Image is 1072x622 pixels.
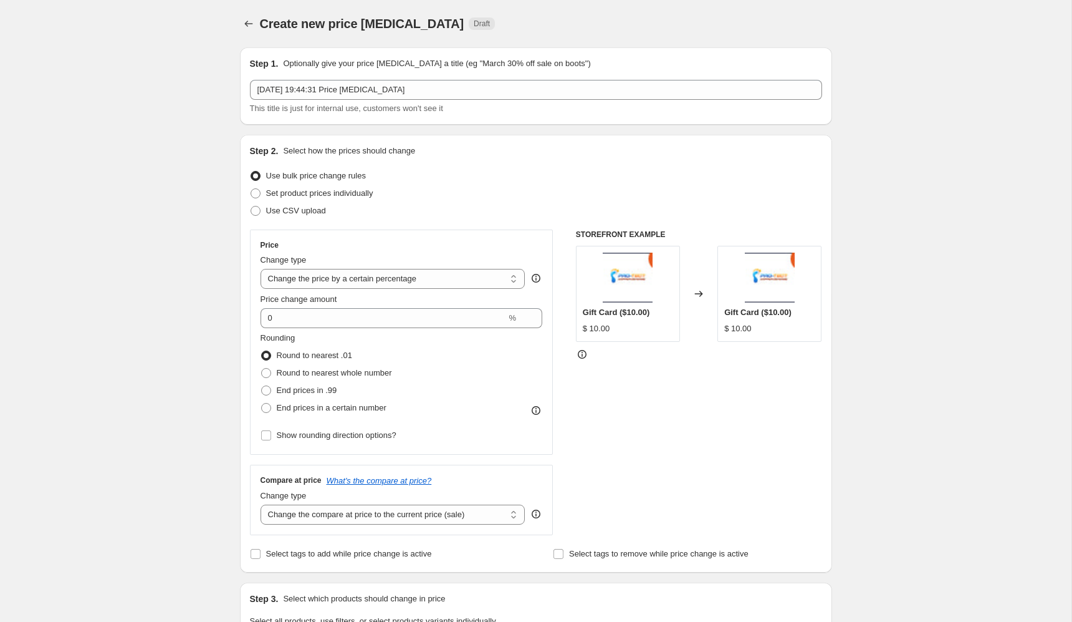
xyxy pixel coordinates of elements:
h2: Step 1. [250,57,279,70]
button: Price change jobs [240,15,257,32]
span: Gift Card ($10.00) [583,308,650,317]
input: -15 [261,308,507,328]
p: Optionally give your price [MEDICAL_DATA] a title (eg "March 30% off sale on boots") [283,57,590,70]
p: Select how the prices should change [283,145,415,157]
span: Change type [261,255,307,265]
span: Price change amount [261,294,337,304]
span: Draft [474,19,490,29]
span: Select tags to add while price change is active [266,549,432,558]
h3: Compare at price [261,475,322,485]
div: help [530,272,542,284]
h2: Step 3. [250,593,279,605]
span: Use CSV upload [266,206,326,215]
p: Select which products should change in price [283,593,445,605]
h3: Price [261,240,279,250]
span: Gift Card ($10.00) [724,308,792,317]
span: Set product prices individually [266,188,373,198]
span: % [509,313,516,323]
input: 30% off holiday sale [250,80,822,100]
button: What's the compare at price? [327,476,432,485]
img: gift10_80x.jpg [603,253,653,303]
h6: STOREFRONT EXAMPLE [576,230,822,240]
div: help [530,508,542,520]
span: End prices in a certain number [277,403,386,412]
span: Select tags to remove while price change is active [569,549,749,558]
img: gift10_80x.jpg [745,253,795,303]
div: $ 10.00 [583,323,610,335]
span: Show rounding direction options? [277,430,396,440]
span: End prices in .99 [277,386,337,395]
span: Round to nearest .01 [277,351,352,360]
h2: Step 2. [250,145,279,157]
span: Create new price [MEDICAL_DATA] [260,17,464,31]
span: This title is just for internal use, customers won't see it [250,104,443,113]
span: Change type [261,491,307,500]
div: $ 10.00 [724,323,751,335]
span: Rounding [261,333,295,343]
span: Round to nearest whole number [277,368,392,377]
span: Use bulk price change rules [266,171,366,180]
